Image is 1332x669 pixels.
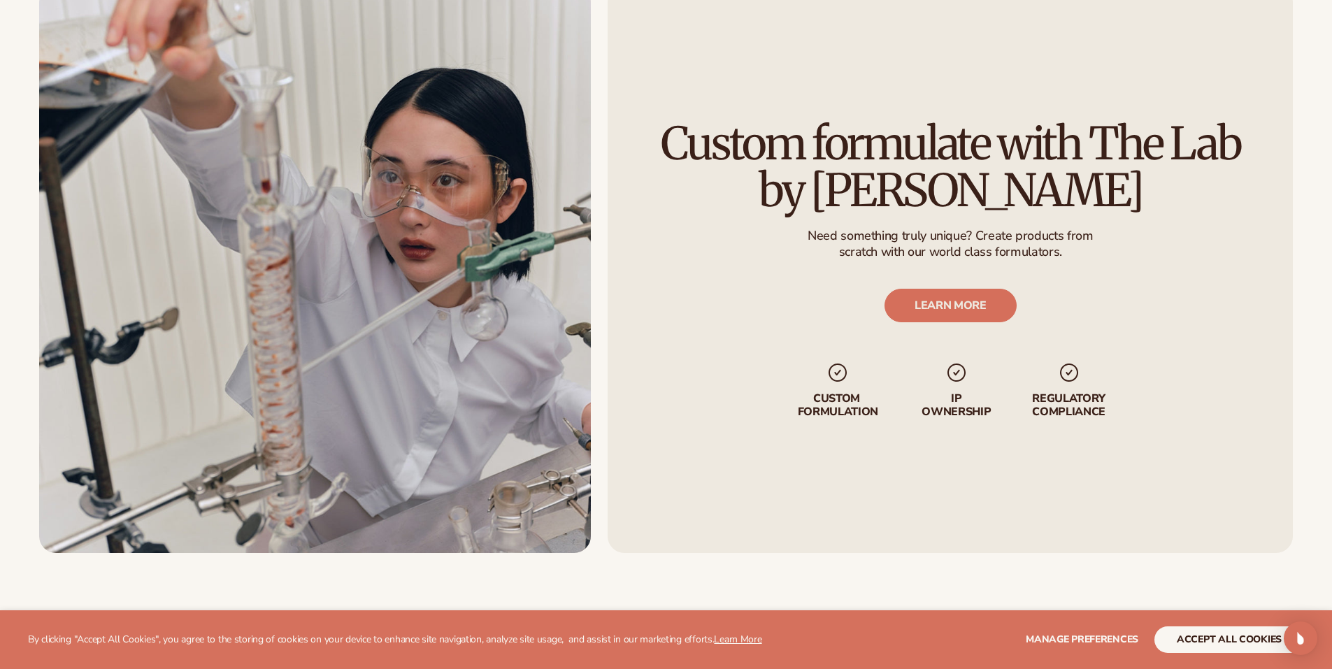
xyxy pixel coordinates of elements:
h2: Custom formulate with The Lab by [PERSON_NAME] [647,120,1254,213]
img: checkmark_svg [1057,361,1080,384]
a: Learn More [714,633,761,646]
p: regulatory compliance [1031,392,1106,419]
button: accept all cookies [1154,626,1304,653]
p: Need something truly unique? Create products from [808,228,1093,244]
span: Manage preferences [1026,633,1138,646]
p: IP Ownership [920,392,991,419]
p: Custom formulation [794,392,881,419]
a: LEARN MORE [884,289,1016,322]
button: Manage preferences [1026,626,1138,653]
img: checkmark_svg [945,361,967,384]
p: scratch with our world class formulators. [808,244,1093,260]
p: By clicking "Accept All Cookies", you agree to the storing of cookies on your device to enhance s... [28,634,762,646]
img: checkmark_svg [826,361,849,384]
div: Open Intercom Messenger [1284,621,1317,655]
